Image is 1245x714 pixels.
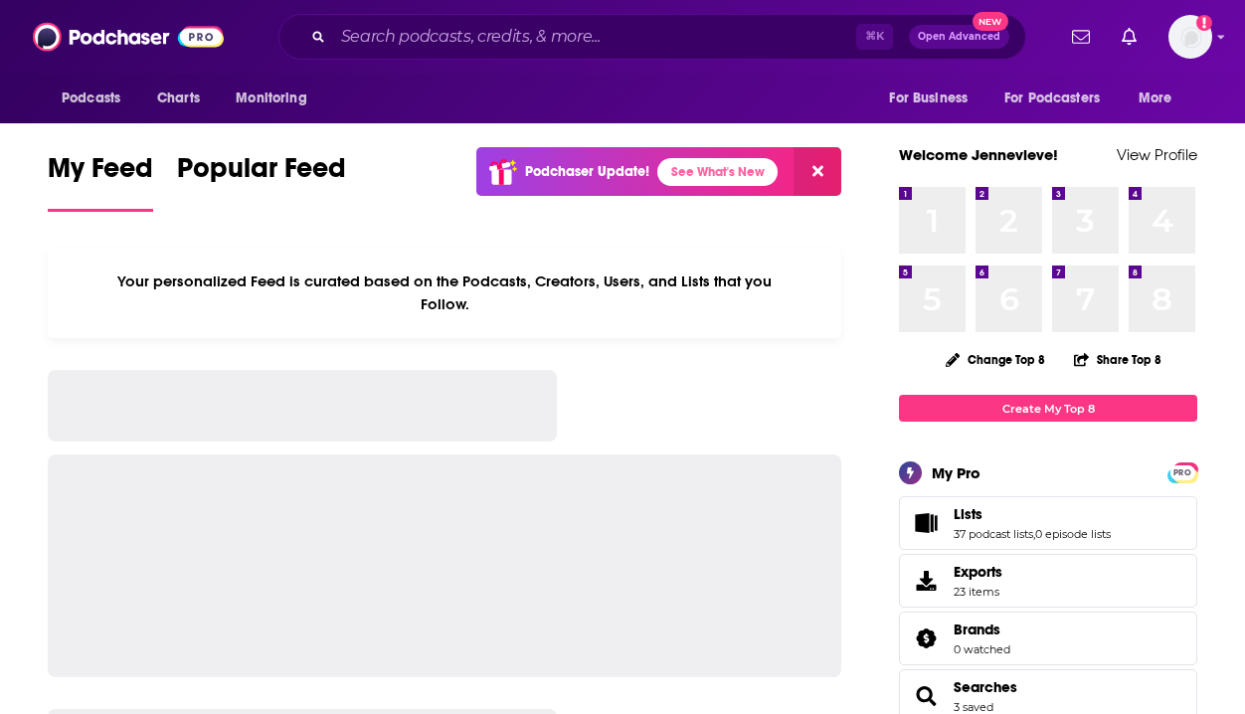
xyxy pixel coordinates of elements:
[222,80,332,117] button: open menu
[1125,80,1197,117] button: open menu
[856,24,893,50] span: ⌘ K
[906,682,946,710] a: Searches
[889,85,968,112] span: For Business
[899,496,1197,550] span: Lists
[899,395,1197,422] a: Create My Top 8
[48,80,146,117] button: open menu
[954,621,1000,638] span: Brands
[177,151,346,212] a: Popular Feed
[906,567,946,595] span: Exports
[1139,85,1172,112] span: More
[144,80,212,117] a: Charts
[1168,15,1212,59] img: User Profile
[954,527,1033,541] a: 37 podcast lists
[954,585,1002,599] span: 23 items
[1168,15,1212,59] button: Show profile menu
[1196,15,1212,31] svg: Add a profile image
[932,463,980,482] div: My Pro
[157,85,200,112] span: Charts
[906,625,946,652] a: Brands
[991,80,1129,117] button: open menu
[954,505,1111,523] a: Lists
[906,509,946,537] a: Lists
[909,25,1009,49] button: Open AdvancedNew
[1114,20,1145,54] a: Show notifications dropdown
[954,700,993,714] a: 3 saved
[954,678,1017,696] a: Searches
[657,158,778,186] a: See What's New
[899,145,1058,164] a: Welcome Jennevieve!
[1117,145,1197,164] a: View Profile
[1168,15,1212,59] span: Logged in as jennevievef
[954,505,982,523] span: Lists
[525,163,649,180] p: Podchaser Update!
[48,248,841,338] div: Your personalized Feed is curated based on the Podcasts, Creators, Users, and Lists that you Follow.
[934,347,1057,372] button: Change Top 8
[973,12,1008,31] span: New
[62,85,120,112] span: Podcasts
[33,18,224,56] img: Podchaser - Follow, Share and Rate Podcasts
[954,621,1010,638] a: Brands
[954,642,1010,656] a: 0 watched
[48,151,153,197] span: My Feed
[177,151,346,197] span: Popular Feed
[1035,527,1111,541] a: 0 episode lists
[899,554,1197,608] a: Exports
[278,14,1026,60] div: Search podcasts, credits, & more...
[333,21,856,53] input: Search podcasts, credits, & more...
[1073,340,1162,379] button: Share Top 8
[1004,85,1100,112] span: For Podcasters
[918,32,1000,42] span: Open Advanced
[954,563,1002,581] span: Exports
[899,612,1197,665] span: Brands
[1064,20,1098,54] a: Show notifications dropdown
[1033,527,1035,541] span: ,
[236,85,306,112] span: Monitoring
[1170,464,1194,479] a: PRO
[1170,465,1194,480] span: PRO
[48,151,153,212] a: My Feed
[875,80,992,117] button: open menu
